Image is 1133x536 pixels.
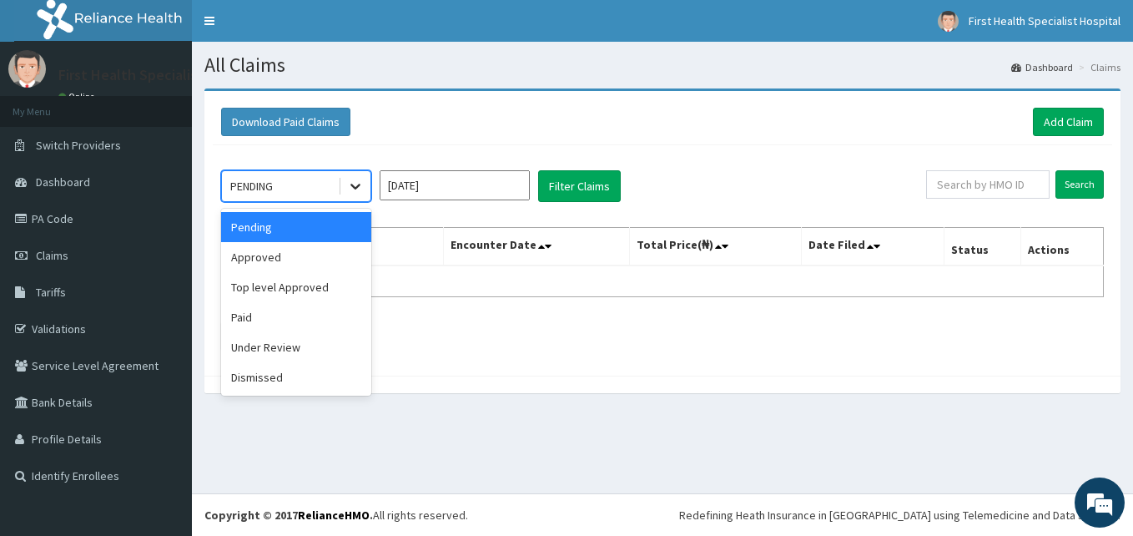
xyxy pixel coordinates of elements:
div: Under Review [221,332,371,362]
a: Online [58,91,98,103]
p: First Health Specialist Hospital [58,68,262,83]
th: Total Price(₦) [629,228,801,266]
th: Encounter Date [444,228,630,266]
span: First Health Specialist Hospital [969,13,1120,28]
th: Actions [1020,228,1103,266]
th: Date Filed [802,228,944,266]
a: RelianceHMO [298,508,370,523]
input: Search [1055,170,1104,199]
span: Dashboard [36,174,90,190]
div: PENDING [230,178,273,195]
div: Paid [221,302,371,332]
span: Claims [36,248,68,263]
input: Select Month and Year [380,170,530,200]
span: Switch Providers [36,138,121,153]
li: Claims [1075,60,1120,74]
strong: Copyright © 2017 . [204,508,373,523]
input: Search by HMO ID [926,170,1050,199]
img: User Image [8,50,46,88]
h1: All Claims [204,54,1120,76]
button: Filter Claims [538,170,621,202]
span: Tariffs [36,285,66,300]
th: Status [944,228,1020,266]
footer: All rights reserved. [192,493,1133,536]
a: Add Claim [1033,108,1104,136]
img: User Image [938,11,959,32]
div: Redefining Heath Insurance in [GEOGRAPHIC_DATA] using Telemedicine and Data Science! [679,507,1120,523]
div: Top level Approved [221,272,371,302]
button: Download Paid Claims [221,108,350,136]
div: Approved [221,242,371,272]
a: Dashboard [1011,60,1073,74]
div: Pending [221,212,371,242]
div: Dismissed [221,362,371,392]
